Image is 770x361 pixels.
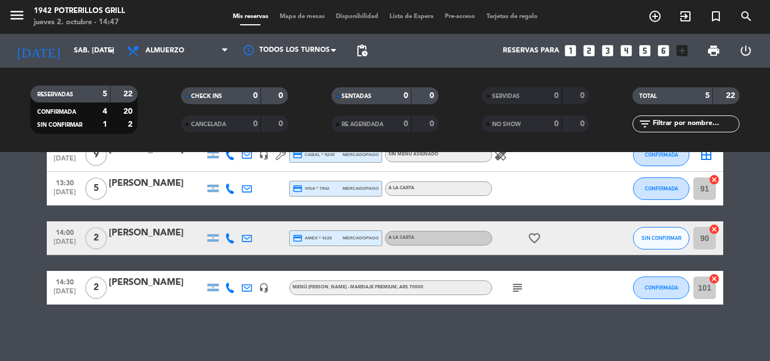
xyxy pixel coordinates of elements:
[641,235,682,241] span: SIN CONFIRMAR
[638,43,652,58] i: looks_5
[740,10,753,23] i: search
[103,108,107,115] strong: 4
[656,43,671,58] i: looks_6
[645,284,678,291] span: CONFIRMADA
[293,184,303,194] i: credit_card
[633,177,689,200] button: CONFIRMADA
[253,120,258,128] strong: 0
[645,185,678,191] span: CONFIRMADA
[707,44,720,57] span: print
[494,148,507,162] i: healing
[638,117,652,131] i: filter_list
[388,235,414,240] span: A LA CARTA
[293,285,423,289] span: Menú [PERSON_NAME] - Maridaje Premium
[51,176,79,189] span: 13:30
[554,92,559,100] strong: 0
[34,6,125,17] div: 1942 Potrerillos Grill
[633,227,689,249] button: SIN CONFIRMAR
[293,184,329,194] span: visa * 7942
[51,155,79,168] span: [DATE]
[85,277,107,299] span: 2
[580,120,587,128] strong: 0
[648,10,662,23] i: add_circle_outline
[355,44,369,57] span: pending_actions
[128,121,135,128] strong: 2
[51,189,79,202] span: [DATE]
[633,144,689,166] button: CONFIRMADA
[709,273,720,284] i: cancel
[388,186,414,190] span: A LA CARTA
[51,238,79,251] span: [DATE]
[739,44,753,57] i: power_settings_new
[51,225,79,238] span: 14:00
[439,14,481,20] span: Pre-acceso
[227,14,274,20] span: Mis reservas
[726,92,737,100] strong: 22
[191,122,226,127] span: CANCELADA
[384,14,439,20] span: Lista de Espera
[34,17,125,28] div: jueves 2. octubre - 14:47
[145,47,184,55] span: Almuerzo
[430,92,436,100] strong: 0
[705,92,710,100] strong: 5
[679,10,692,23] i: exit_to_app
[619,43,634,58] i: looks_4
[293,150,303,160] i: credit_card
[85,177,107,200] span: 5
[554,120,559,128] strong: 0
[404,120,408,128] strong: 0
[37,109,76,115] span: CONFIRMADA
[37,122,82,128] span: SIN CONFIRMAR
[492,93,520,99] span: SERVIDAS
[600,43,615,58] i: looks_3
[103,90,107,98] strong: 5
[709,174,720,185] i: cancel
[8,38,68,63] i: [DATE]
[404,92,408,100] strong: 0
[388,152,439,157] span: Sin menú asignado
[259,283,269,293] i: headset_mic
[563,43,578,58] i: looks_one
[123,108,135,115] strong: 20
[342,122,383,127] span: RE AGENDADA
[639,93,657,99] span: TOTAL
[503,47,559,55] span: Reservas para
[342,93,371,99] span: SENTADAS
[582,43,596,58] i: looks_two
[343,151,379,158] span: mercadopago
[645,151,678,158] span: CONFIRMADA
[259,150,269,160] i: headset_mic
[675,43,689,58] i: add_box
[105,44,118,57] i: arrow_drop_down
[51,275,79,288] span: 14:30
[511,281,524,295] i: subject
[430,120,436,128] strong: 0
[343,185,379,192] span: mercadopago
[481,14,543,20] span: Tarjetas de regalo
[8,7,25,28] button: menu
[330,14,384,20] span: Disponibilidad
[37,92,73,97] span: RESERVADAS
[51,288,79,301] span: [DATE]
[123,90,135,98] strong: 22
[293,150,335,160] span: cabal * 5245
[109,226,205,240] div: [PERSON_NAME]
[274,14,330,20] span: Mapa de mesas
[709,224,720,235] i: cancel
[103,121,107,128] strong: 1
[191,93,222,99] span: CHECK INS
[528,231,541,245] i: favorite_border
[652,118,739,130] input: Filtrar por nombre...
[343,234,379,242] span: mercadopago
[253,92,258,100] strong: 0
[293,233,303,243] i: credit_card
[8,7,25,24] i: menu
[85,227,107,249] span: 2
[278,92,285,100] strong: 0
[397,285,423,289] span: , ARS 70000
[700,148,713,162] i: border_all
[633,277,689,299] button: CONFIRMADA
[109,176,205,191] div: [PERSON_NAME]
[278,120,285,128] strong: 0
[85,144,107,166] span: 9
